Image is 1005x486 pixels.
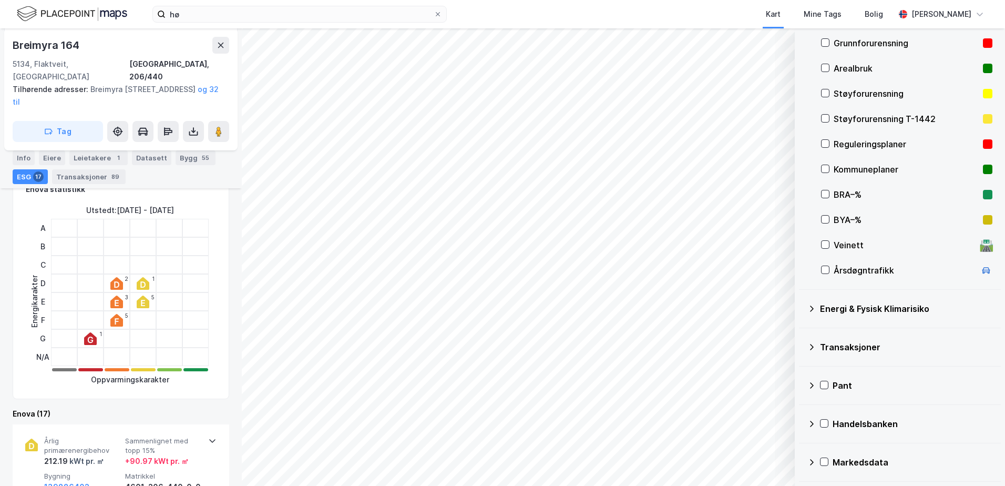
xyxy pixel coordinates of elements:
[13,169,48,184] div: ESG
[952,436,1005,486] iframe: Chat Widget
[125,276,128,282] div: 2
[36,292,49,311] div: E
[99,331,102,337] div: 1
[13,408,229,420] div: Enova (17)
[36,329,49,348] div: G
[26,183,85,196] div: Enova statistikk
[13,37,81,54] div: Breimyra 164
[979,238,993,252] div: 🛣️
[952,436,1005,486] div: Kontrollprogram for chat
[68,455,104,468] div: kWt pr. ㎡
[833,418,992,430] div: Handelsbanken
[36,348,49,366] div: N/A
[36,311,49,329] div: F
[834,113,979,125] div: Støyforurensning T-1442
[834,188,979,201] div: BRA–%
[834,62,979,75] div: Arealbruk
[86,204,174,217] div: Utstedt : [DATE] - [DATE]
[834,264,976,277] div: Årsdøgntrafikk
[834,239,976,251] div: Veinett
[36,256,49,274] div: C
[44,455,104,468] div: 212.19
[39,150,65,165] div: Eiere
[911,8,971,21] div: [PERSON_NAME]
[129,58,229,83] div: [GEOGRAPHIC_DATA], 206/440
[13,83,221,108] div: Breimyra [STREET_ADDRESS]
[834,37,979,49] div: Grunnforurensning
[200,153,211,163] div: 55
[17,5,127,23] img: logo.f888ab2527a4732fd821a326f86c7f29.svg
[125,312,128,319] div: 5
[804,8,842,21] div: Mine Tags
[152,276,155,282] div: 1
[833,379,992,392] div: Pant
[36,274,49,292] div: D
[125,472,202,481] span: Matrikkel
[176,150,216,165] div: Bygg
[125,294,128,300] div: 3
[91,373,169,386] div: Oppvarmingskarakter
[69,150,128,165] div: Leietakere
[113,153,124,163] div: 1
[125,455,189,468] div: + 90.97 kWt pr. ㎡
[820,302,992,315] div: Energi & Fysisk Klimarisiko
[109,171,121,182] div: 89
[166,6,434,22] input: Søk på adresse, matrikkel, gårdeiere, leietakere eller personer
[13,85,90,94] span: Tilhørende adresser:
[52,169,126,184] div: Transaksjoner
[13,150,35,165] div: Info
[833,456,992,469] div: Markedsdata
[33,171,44,182] div: 17
[766,8,781,21] div: Kart
[834,138,979,150] div: Reguleringsplaner
[13,121,103,142] button: Tag
[44,437,121,455] span: Årlig primærenergibehov
[36,219,49,237] div: A
[834,163,979,176] div: Kommuneplaner
[151,294,155,300] div: 5
[44,472,121,481] span: Bygning
[13,58,129,83] div: 5134, Flaktveit, [GEOGRAPHIC_DATA]
[834,214,979,226] div: BYA–%
[36,237,49,256] div: B
[125,437,202,455] span: Sammenlignet med topp 15%
[28,275,41,328] div: Energikarakter
[865,8,883,21] div: Bolig
[820,341,992,353] div: Transaksjoner
[834,87,979,100] div: Støyforurensning
[132,150,171,165] div: Datasett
